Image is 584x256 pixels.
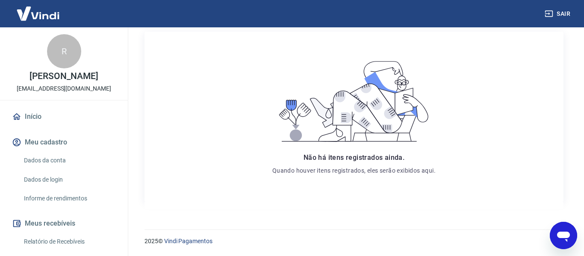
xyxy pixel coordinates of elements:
[550,222,577,249] iframe: Botão para abrir a janela de mensagens
[164,238,212,244] a: Vindi Pagamentos
[10,214,118,233] button: Meus recebíveis
[47,34,81,68] div: R
[21,233,118,250] a: Relatório de Recebíveis
[10,107,118,126] a: Início
[10,0,66,26] img: Vindi
[145,237,563,246] p: 2025 ©
[21,152,118,169] a: Dados da conta
[21,190,118,207] a: Informe de rendimentos
[304,153,404,162] span: Não há itens registrados ainda.
[10,133,118,152] button: Meu cadastro
[17,84,111,93] p: [EMAIL_ADDRESS][DOMAIN_NAME]
[543,6,574,22] button: Sair
[29,72,98,81] p: [PERSON_NAME]
[272,166,436,175] p: Quando houver itens registrados, eles serão exibidos aqui.
[21,171,118,188] a: Dados de login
